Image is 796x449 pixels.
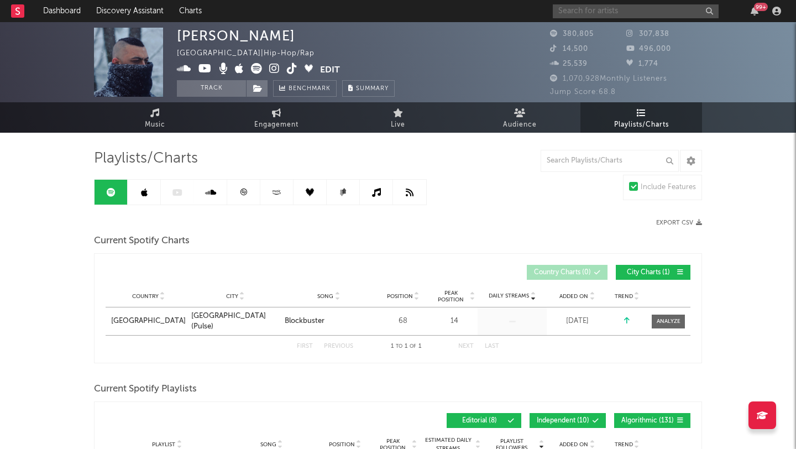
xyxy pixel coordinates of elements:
[177,47,327,60] div: [GEOGRAPHIC_DATA] | Hip-Hop/Rap
[626,60,658,67] span: 1,774
[387,293,413,300] span: Position
[447,413,521,428] button: Editorial(8)
[337,102,459,133] a: Live
[614,118,669,132] span: Playlists/Charts
[626,30,669,38] span: 307,838
[553,4,719,18] input: Search for artists
[559,441,588,448] span: Added On
[559,293,588,300] span: Added On
[454,417,505,424] span: Editorial ( 8 )
[94,152,198,165] span: Playlists/Charts
[537,417,589,424] span: Independent ( 10 )
[356,86,389,92] span: Summary
[289,82,331,96] span: Benchmark
[94,234,190,248] span: Current Spotify Charts
[177,80,246,97] button: Track
[459,102,580,133] a: Audience
[254,118,298,132] span: Engagement
[226,293,238,300] span: City
[433,316,475,327] div: 14
[626,45,671,53] span: 496,000
[549,316,605,327] div: [DATE]
[145,118,165,132] span: Music
[177,28,295,44] div: [PERSON_NAME]
[641,181,696,194] div: Include Features
[132,293,159,300] span: Country
[550,45,588,53] span: 14,500
[396,344,402,349] span: to
[656,220,702,226] button: Export CSV
[375,340,436,353] div: 1 1 1
[111,316,186,327] a: [GEOGRAPHIC_DATA]
[503,118,537,132] span: Audience
[751,7,758,15] button: 99+
[273,80,337,97] a: Benchmark
[541,150,679,172] input: Search Playlists/Charts
[94,383,197,396] span: Current Spotify Playlists
[527,265,608,280] button: Country Charts(0)
[260,441,276,448] span: Song
[485,343,499,349] button: Last
[534,269,591,276] span: Country Charts ( 0 )
[530,413,606,428] button: Independent(10)
[550,75,667,82] span: 1,070,928 Monthly Listeners
[550,30,594,38] span: 380,805
[391,118,405,132] span: Live
[623,269,674,276] span: City Charts ( 1 )
[285,316,324,327] div: Blockbuster
[615,441,633,448] span: Trend
[317,293,333,300] span: Song
[94,102,216,133] a: Music
[329,441,355,448] span: Position
[342,80,395,97] button: Summary
[378,316,428,327] div: 68
[458,343,474,349] button: Next
[615,293,633,300] span: Trend
[191,311,279,332] a: [GEOGRAPHIC_DATA] (Pulse)
[297,343,313,349] button: First
[489,292,529,300] span: Daily Streams
[550,88,616,96] span: Jump Score: 68.8
[614,413,690,428] button: Algorithmic(131)
[152,441,175,448] span: Playlist
[216,102,337,133] a: Engagement
[285,316,373,327] a: Blockbuster
[320,63,340,77] button: Edit
[433,290,468,303] span: Peak Position
[754,3,768,11] div: 99 +
[621,417,674,424] span: Algorithmic ( 131 )
[324,343,353,349] button: Previous
[580,102,702,133] a: Playlists/Charts
[410,344,416,349] span: of
[616,265,690,280] button: City Charts(1)
[550,60,588,67] span: 25,539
